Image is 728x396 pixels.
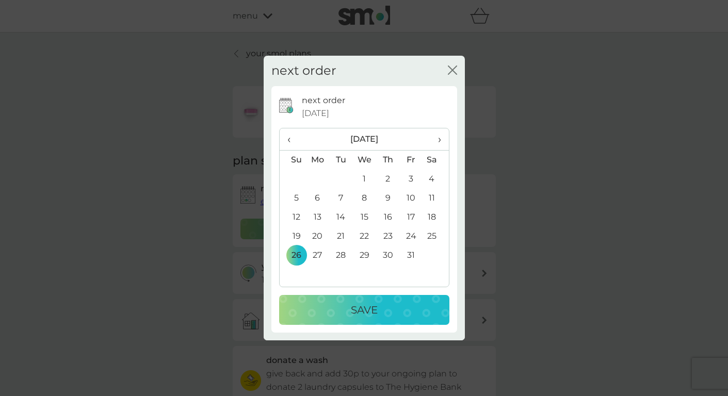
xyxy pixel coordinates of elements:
[423,189,448,208] td: 11
[352,246,376,265] td: 29
[329,150,352,170] th: Tu
[306,128,423,151] th: [DATE]
[376,170,399,189] td: 2
[399,227,423,246] td: 24
[376,246,399,265] td: 30
[306,227,330,246] td: 20
[287,128,298,150] span: ‹
[448,65,457,76] button: close
[306,246,330,265] td: 27
[302,107,329,120] span: [DATE]
[352,208,376,227] td: 15
[352,170,376,189] td: 1
[376,189,399,208] td: 9
[329,227,352,246] td: 21
[399,150,423,170] th: Fr
[399,170,423,189] td: 3
[430,128,441,150] span: ›
[423,208,448,227] td: 18
[352,189,376,208] td: 8
[329,246,352,265] td: 28
[302,94,345,107] p: next order
[423,150,448,170] th: Sa
[280,189,306,208] td: 5
[329,189,352,208] td: 7
[306,189,330,208] td: 6
[376,208,399,227] td: 16
[280,208,306,227] td: 12
[399,189,423,208] td: 10
[376,150,399,170] th: Th
[423,227,448,246] td: 25
[280,227,306,246] td: 19
[352,150,376,170] th: We
[352,227,376,246] td: 22
[351,302,378,318] p: Save
[280,150,306,170] th: Su
[306,150,330,170] th: Mo
[376,227,399,246] td: 23
[271,63,336,78] h2: next order
[279,295,449,325] button: Save
[399,246,423,265] td: 31
[280,246,306,265] td: 26
[329,208,352,227] td: 14
[423,170,448,189] td: 4
[306,208,330,227] td: 13
[399,208,423,227] td: 17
